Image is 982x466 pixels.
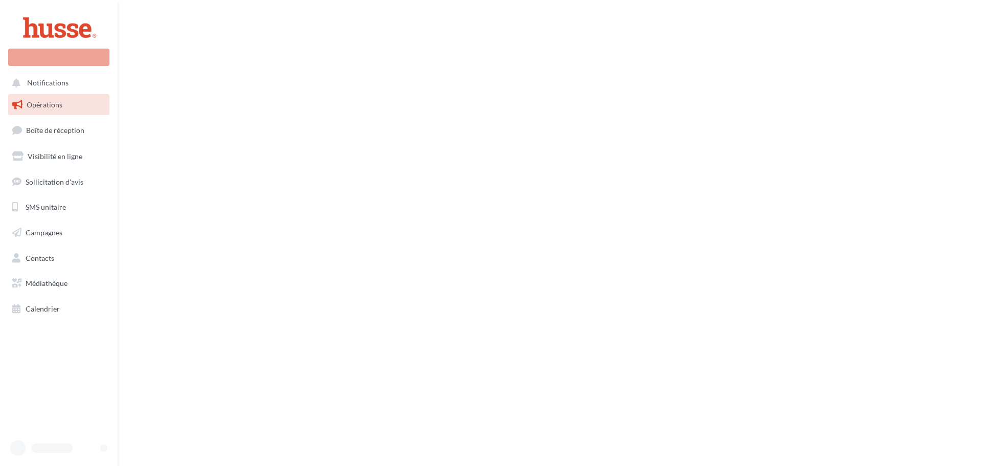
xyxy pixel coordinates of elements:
span: Opérations [27,100,62,109]
a: Opérations [6,94,111,116]
span: Calendrier [26,304,60,313]
span: Médiathèque [26,279,68,287]
span: SMS unitaire [26,203,66,211]
a: Médiathèque [6,273,111,294]
a: Visibilité en ligne [6,146,111,167]
span: Boîte de réception [26,126,84,135]
a: Sollicitation d'avis [6,171,111,193]
span: Campagnes [26,228,62,237]
span: Notifications [27,79,69,87]
a: Boîte de réception [6,119,111,141]
div: Nouvelle campagne [8,49,109,66]
a: Calendrier [6,298,111,320]
a: Contacts [6,248,111,269]
a: SMS unitaire [6,196,111,218]
a: Campagnes [6,222,111,243]
span: Contacts [26,254,54,262]
span: Sollicitation d'avis [26,177,83,186]
span: Visibilité en ligne [28,152,82,161]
